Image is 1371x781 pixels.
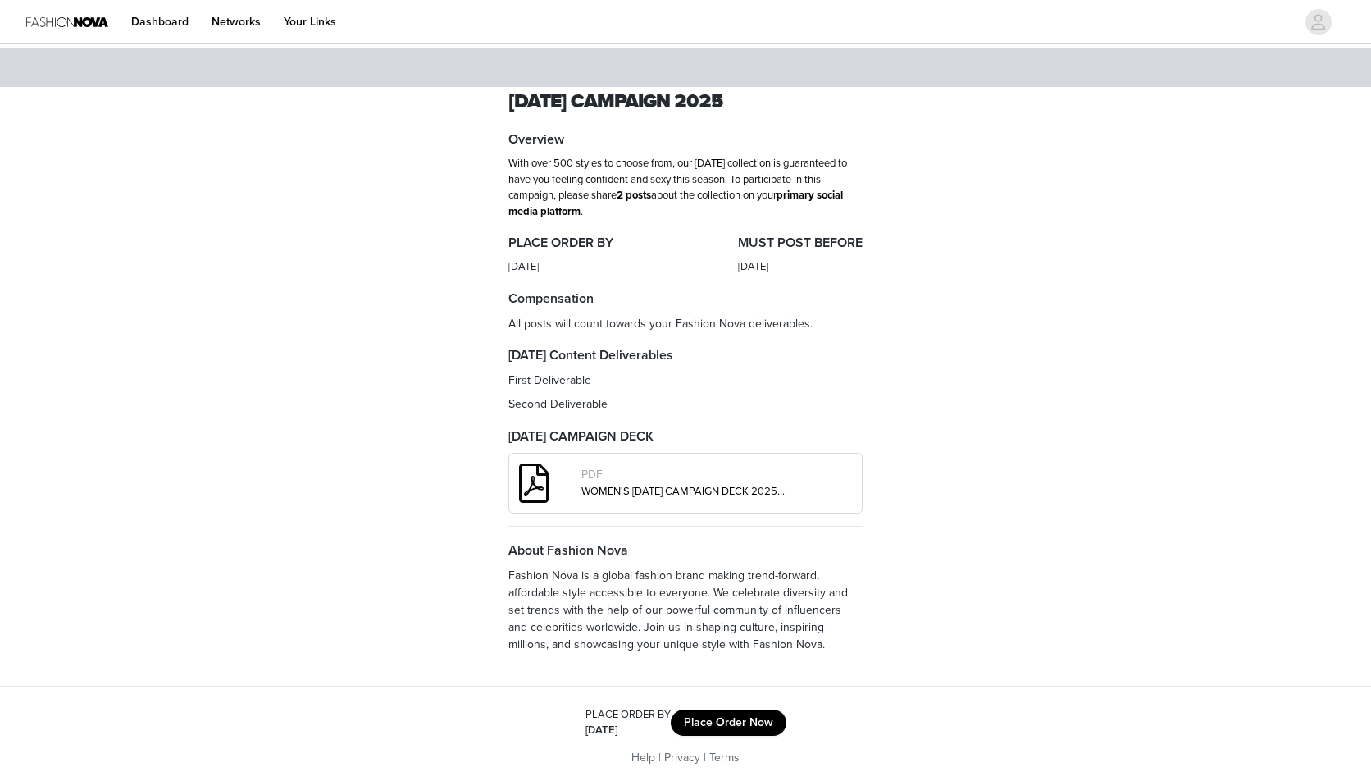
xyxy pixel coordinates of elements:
[26,3,108,40] img: Fashion Nova Logo
[508,345,863,365] h4: [DATE] Content Deliverables
[508,397,608,411] span: Second Deliverable
[121,3,198,40] a: Dashboard
[274,3,346,40] a: Your Links
[508,289,863,308] h4: Compensation
[1310,9,1326,35] div: avatar
[508,87,863,116] h1: [DATE] CAMPAIGN 2025
[581,485,795,498] a: WOMEN'S [DATE] CAMPAIGN DECK 2025.pdf
[508,130,863,149] h4: Overview
[508,156,863,220] p: With over 500 styles to choose from, our [DATE] collection is guaranteed to have you feeling conf...
[508,259,613,276] div: [DATE]
[508,373,591,387] span: First Deliverable
[508,427,863,446] h4: [DATE] CAMPAIGN DECK
[508,567,863,653] p: Fashion Nova is a global fashion brand making trend-forward, affordable style accessible to every...
[704,751,706,765] span: |
[738,233,863,253] h4: MUST POST BEFORE
[631,751,655,765] a: Help
[508,233,613,253] h4: PLACE ORDER BY
[508,541,863,560] h4: About Fashion Nova
[709,751,740,765] a: Terms
[658,751,661,765] span: |
[738,259,863,276] div: [DATE]
[508,189,843,218] strong: primary social media platform
[585,723,671,739] div: [DATE]
[585,707,671,724] div: PLACE ORDER BY
[664,751,700,765] a: Privacy
[617,189,651,202] strong: 2 posts
[671,710,786,736] button: Place Order Now
[581,468,603,482] span: PDF
[508,315,863,332] p: All posts will count towards your Fashion Nova deliverables.
[202,3,271,40] a: Networks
